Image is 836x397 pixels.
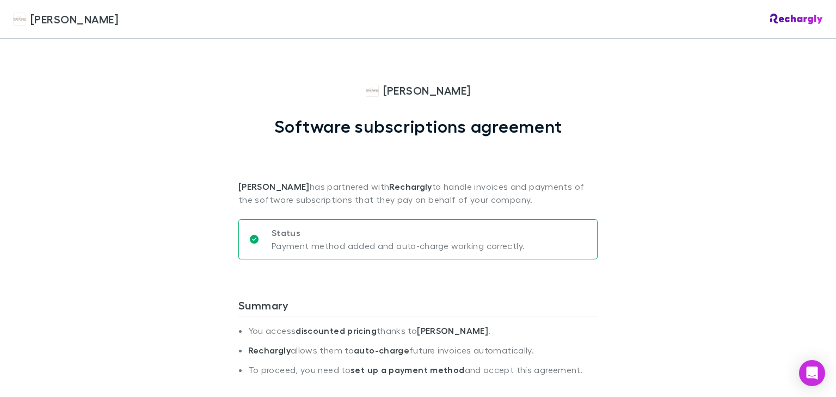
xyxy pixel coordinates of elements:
img: Hales Douglass's Logo [366,84,379,97]
img: Hales Douglass's Logo [13,13,26,26]
strong: Rechargly [389,181,432,192]
p: Status [272,226,525,239]
h3: Summary [238,299,598,316]
strong: discounted pricing [296,325,377,336]
strong: set up a payment method [351,364,464,375]
li: You access thanks to . [248,325,598,345]
span: [PERSON_NAME] [383,82,471,98]
p: has partnered with to handle invoices and payments of the software subscriptions that they pay on... [238,137,598,206]
strong: [PERSON_NAME] [417,325,488,336]
strong: Rechargly [248,345,291,356]
img: Rechargly Logo [770,14,823,24]
p: Payment method added and auto-charge working correctly. [272,239,525,252]
strong: auto-charge [354,345,409,356]
h1: Software subscriptions agreement [274,116,562,137]
li: allows them to future invoices automatically. [248,345,598,364]
div: Open Intercom Messenger [799,360,825,386]
li: To proceed, you need to and accept this agreement. [248,364,598,384]
span: [PERSON_NAME] [30,11,118,27]
strong: [PERSON_NAME] [238,181,310,192]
